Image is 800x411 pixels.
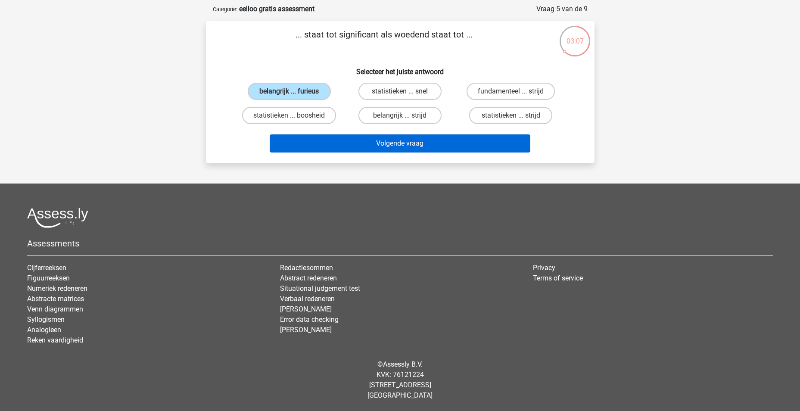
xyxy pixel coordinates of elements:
a: Figuurreeksen [27,274,70,282]
div: Vraag 5 van de 9 [536,4,588,14]
a: Verbaal redeneren [280,295,335,303]
a: Error data checking [280,315,339,324]
a: Reken vaardigheid [27,336,83,344]
a: Terms of service [533,274,583,282]
a: Redactiesommen [280,264,333,272]
small: Categorie: [213,6,237,12]
h5: Assessments [27,238,773,249]
p: ... staat tot significant als woedend staat tot ... [220,28,548,54]
a: Situational judgement test [280,284,360,293]
a: Abstracte matrices [27,295,84,303]
a: [PERSON_NAME] [280,326,332,334]
a: Privacy [533,264,555,272]
label: statistieken ... strijd [469,107,552,124]
a: [PERSON_NAME] [280,305,332,313]
a: Analogieen [27,326,61,334]
label: statistieken ... snel [358,83,442,100]
strong: eelloo gratis assessment [239,5,314,13]
a: Assessly B.V. [383,360,423,368]
img: Assessly logo [27,208,88,228]
a: Abstract redeneren [280,274,337,282]
button: Volgende vraag [270,134,530,153]
div: 03:07 [559,25,591,47]
a: Syllogismen [27,315,65,324]
a: Venn diagrammen [27,305,83,313]
a: Cijferreeksen [27,264,66,272]
label: belangrijk ... strijd [358,107,442,124]
label: statistieken ... boosheid [242,107,336,124]
a: Numeriek redeneren [27,284,87,293]
div: © KVK: 76121224 [STREET_ADDRESS] [GEOGRAPHIC_DATA] [21,352,779,408]
h6: Selecteer het juiste antwoord [220,61,581,76]
label: belangrijk ... furieus [248,83,331,100]
label: fundamenteel ... strijd [467,83,555,100]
